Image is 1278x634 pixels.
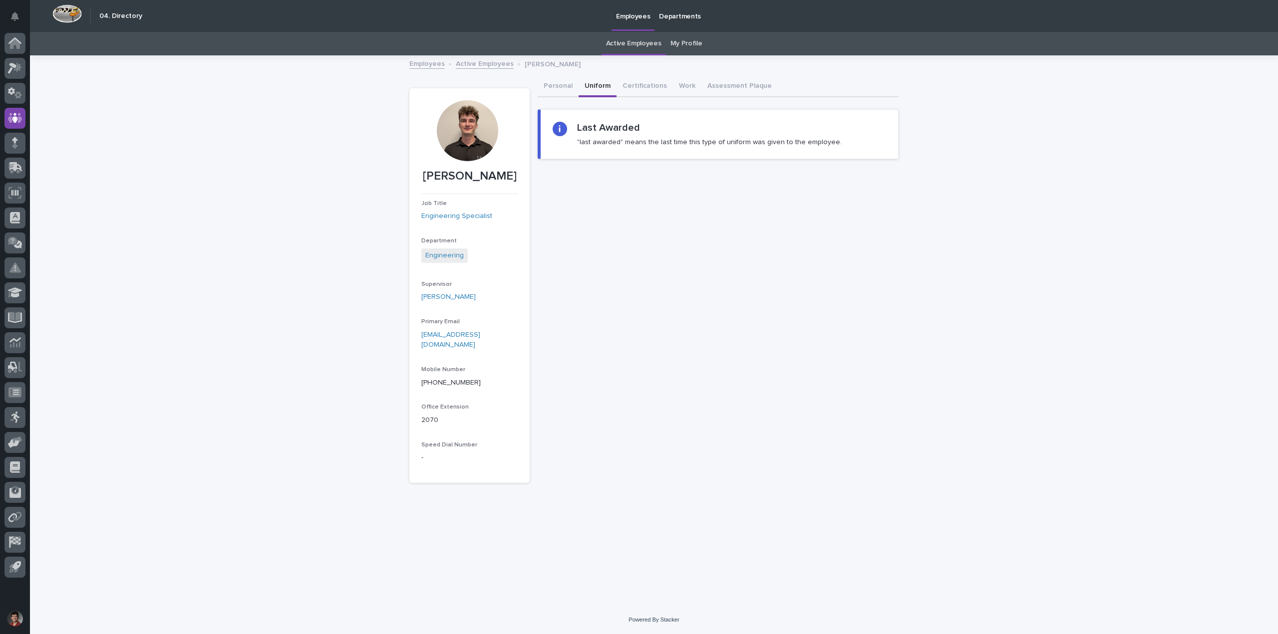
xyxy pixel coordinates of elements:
[538,76,579,97] button: Personal
[4,608,25,629] button: users-avatar
[421,238,457,244] span: Department
[456,57,514,69] a: Active Employees
[525,58,581,69] p: [PERSON_NAME]
[577,138,842,147] p: "last awarded" means the last time this type of uniform was given to the employee.
[99,12,142,20] h2: 04. Directory
[701,76,778,97] button: Assessment Plaque
[52,4,82,23] img: Workspace Logo
[409,57,445,69] a: Employees
[577,122,640,134] h2: Last Awarded
[4,6,25,27] button: Notifications
[617,76,673,97] button: Certifications
[421,281,452,287] span: Supervisor
[606,32,661,55] a: Active Employees
[673,76,701,97] button: Work
[12,12,25,28] div: Notifications
[629,617,679,623] a: Powered By Stacker
[421,319,460,325] span: Primary Email
[421,452,518,463] p: -
[421,415,518,425] p: 2070
[421,442,477,448] span: Speed Dial Number
[421,404,469,410] span: Office Extension
[421,169,518,184] p: [PERSON_NAME]
[421,292,476,302] a: [PERSON_NAME]
[421,211,492,221] a: Engineering Specialist
[425,250,464,261] a: Engineering
[670,32,702,55] a: My Profile
[421,331,480,349] a: [EMAIL_ADDRESS][DOMAIN_NAME]
[421,379,481,386] a: [PHONE_NUMBER]
[421,367,465,373] span: Mobile Number
[421,201,447,207] span: Job Title
[579,76,617,97] button: Uniform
